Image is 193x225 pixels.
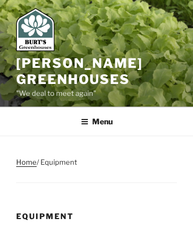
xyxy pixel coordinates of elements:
nav: Breadcrumb [16,157,177,183]
a: [PERSON_NAME] Greenhouses [16,55,143,87]
img: Burt's Greenhouses [16,8,54,51]
a: Home [16,158,37,166]
h1: Equipment [16,211,177,222]
p: "We deal to meet again" [16,88,177,100]
button: Menu [73,108,120,135]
